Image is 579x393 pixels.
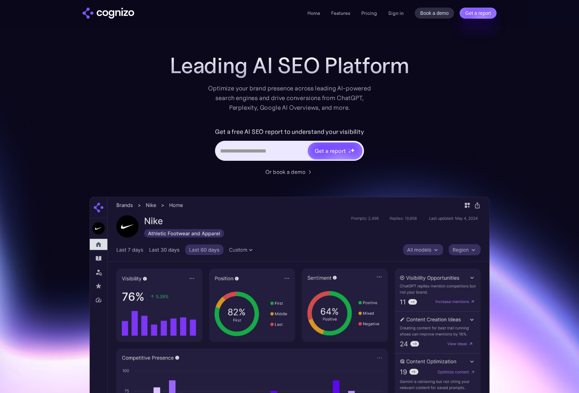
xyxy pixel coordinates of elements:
[170,53,409,78] h1: Leading AI SEO Platform
[349,148,350,149] img: star
[82,8,134,19] a: home
[460,8,497,19] a: Get a report
[350,148,355,153] img: star
[361,10,377,16] a: Pricing
[205,83,374,112] div: Optimize your brand presence across leading AI-powered search engines and drive conversions from ...
[331,10,350,16] a: Features
[388,9,404,17] a: Sign in
[349,151,351,153] img: star
[307,10,320,16] a: Home
[265,168,314,176] a: Or book a demo
[265,168,305,176] div: Or book a demo
[415,8,454,19] a: Book a demo
[215,126,364,164] form: Hero URL Input Form
[215,126,364,137] label: Get a free AI SEO report to understand your visibility
[315,147,346,155] div: Get a report
[307,142,363,160] a: Get a reportstarstarstar
[82,8,134,19] img: cognizo logo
